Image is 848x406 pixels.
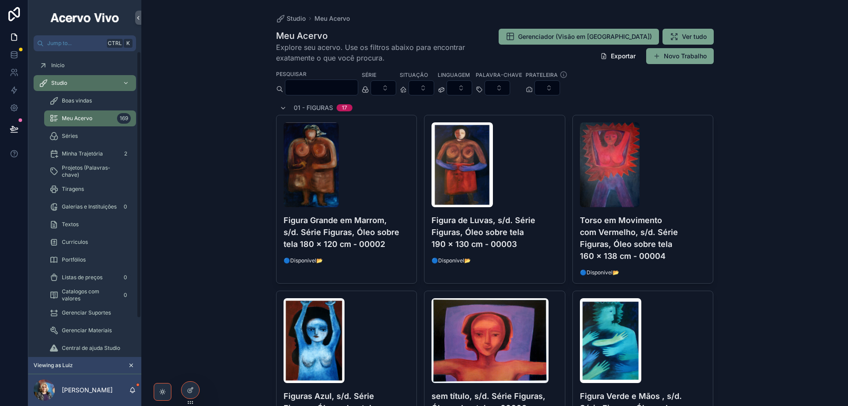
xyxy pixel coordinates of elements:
[276,115,417,284] a: Figura-Grande-em-Marrom,-s-d-Série-Figuras,-Óleo-sobre-tela-180-x-120-cm---00002-web.jpgFigura Gr...
[294,103,333,112] span: 01 - Figuras
[580,214,706,262] h4: Torso em Movimento com Vermelho, s/d. Série Figuras, Óleo sobre tela 160 x 138 cm - 00004
[44,216,136,232] a: Textos
[276,30,478,42] h1: Meu Acervo
[314,14,350,23] a: Meu Acervo
[34,75,136,91] a: Studio
[662,29,714,45] button: Ver tudo
[117,113,131,124] div: 169
[276,14,306,23] a: Studio
[44,146,136,162] a: Minha Trajetória2
[62,97,92,104] span: Boas vindas
[62,203,117,210] span: Galerias e Instituições
[44,252,136,268] a: Portfólios
[342,104,347,111] div: 17
[287,14,306,23] span: Studio
[499,29,659,45] button: Gerenciador (Visão em [GEOGRAPHIC_DATA])
[572,115,714,284] a: Torso-em-Movimento-com-Vermelho,-s-d-Série-Figuras,-Óleo-sobre-tela-160-x-138-cm---00004-web.jpgT...
[62,164,127,178] span: Projetos (Palavras-chave)
[432,257,558,264] span: 🔵Disponível📂
[62,186,84,193] span: Tiragens
[424,115,565,284] a: Figura-de-Luvas,-s-d-Série-Figuras,-Óleo-sobre-tela-190-x-130-cm---00003-web.jpgFigura de Luvas, ...
[51,62,64,69] span: Início
[580,122,640,207] img: Torso-em-Movimento-com-Vermelho,-s-d-Série-Figuras,-Óleo-sobre-tela-160-x-138-cm---00004-web.jpg
[62,288,117,302] span: Catalogos com valores
[62,133,78,140] span: Séries
[276,70,307,78] label: Pesquisar
[44,269,136,285] a: Listas de preços0
[284,214,410,250] h4: Figura Grande em Marrom, s/d. Série Figuras, Óleo sobre tela 180 x 120 cm - 00002
[51,80,67,87] span: Studio
[28,51,141,357] div: scrollable content
[62,345,120,352] span: Central de ajuda Studio
[49,11,121,25] img: App logo
[120,290,131,300] div: 0
[518,32,652,41] span: Gerenciador (Visão em [GEOGRAPHIC_DATA])
[371,80,396,95] button: Select Button
[47,40,103,47] span: Jump to...
[44,199,136,215] a: Galerias e Instituições0
[284,298,345,383] img: Figuras-Azul,-s-d-Série-Figuras,-Óleo-sobre-tela-140-x-100-cm---00005-web.jpg
[44,110,136,126] a: Meu Acervo169
[432,214,558,250] h4: Figura de Luvas, s/d. Série Figuras, Óleo sobre tela 190 x 130 cm - 00003
[44,128,136,144] a: Séries
[62,150,103,157] span: Minha Trajetória
[62,221,79,228] span: Textos
[438,71,470,79] label: Linguagem
[44,181,136,197] a: Tiragens
[44,93,136,109] a: Boas vindas
[526,71,558,79] label: Prateleira
[432,122,493,207] img: Figura-de-Luvas,-s-d-Série-Figuras,-Óleo-sobre-tela-190-x-130-cm---00003-web.jpg
[62,115,92,122] span: Meu Acervo
[580,298,641,383] img: Figura-Verde-e-Mãos-,-s-d-Série-Figuras,-Óleo-sobre-tela-140-x-100-cm---00008-web.jpg
[362,71,376,79] label: Série
[62,256,86,263] span: Portfólios
[284,257,410,264] span: 🔵Disponível📂
[44,287,136,303] a: Catalogos com valores0
[476,71,522,79] label: Palavra-chave
[120,201,131,212] div: 0
[120,272,131,283] div: 0
[62,309,111,316] span: Gerenciar Suportes
[534,80,560,95] button: Select Button
[62,274,102,281] span: Listas de preços
[107,39,123,48] span: Ctrl
[62,386,113,395] p: [PERSON_NAME]
[276,42,478,63] span: Explore seu acervo. Use os filtros abaixo para encontrar exatamente o que você procura.
[34,35,136,51] button: Jump to...CtrlK
[447,80,472,95] button: Select Button
[400,71,428,79] label: Situação
[44,323,136,338] a: Gerenciar Materiais
[580,269,706,276] span: 🔵Disponível📂
[44,163,136,179] a: Projetos (Palavras-chave)
[646,48,714,64] button: Novo Trabalho
[485,80,510,95] button: Select Button
[682,32,707,41] span: Ver tudo
[62,327,112,334] span: Gerenciar Materiais
[593,48,643,64] button: Exportar
[44,305,136,321] a: Gerenciar Suportes
[44,340,136,356] a: Central de ajuda Studio
[34,362,73,369] span: Viewing as Luiz
[284,122,339,207] img: Figura-Grande-em-Marrom,-s-d-Série-Figuras,-Óleo-sobre-tela-180-x-120-cm---00002-web.jpg
[34,57,136,73] a: Início
[125,40,132,47] span: K
[44,234,136,250] a: Curriculos
[120,148,131,159] div: 2
[432,298,549,383] img: sem-título,-s-d-Série-Figuras,-Óleo-sobre-tela----00006-web.jpg
[62,239,88,246] span: Curriculos
[409,80,434,95] button: Select Button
